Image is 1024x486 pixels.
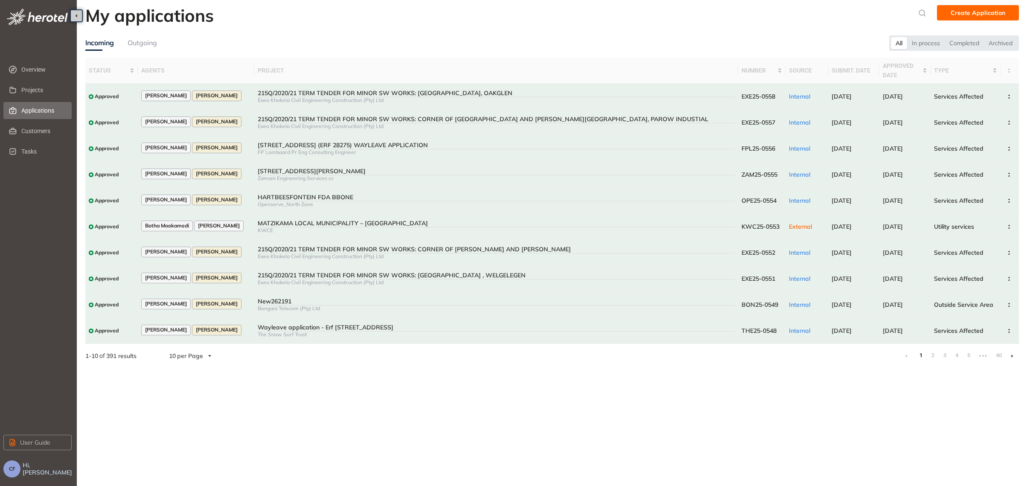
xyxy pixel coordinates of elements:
div: All [891,37,907,49]
li: 5 [964,349,973,363]
div: KWCE [258,227,734,233]
li: 40 [993,349,1002,363]
span: FPL25-0556 [742,145,775,152]
th: approved date [879,58,931,84]
span: [DATE] [832,145,852,152]
span: [PERSON_NAME] [198,223,240,229]
span: Services Affected [934,327,983,335]
span: [DATE] [832,197,852,204]
div: [STREET_ADDRESS] (ERF 28275) WAYLEAVE APPLICATION [258,142,734,149]
span: Services Affected [934,249,983,256]
th: number [738,58,785,84]
span: Services Affected [934,119,983,126]
div: 215Q/2020/21 TERM TENDER FOR MINOR SW WORKS: [GEOGRAPHIC_DATA], OAKGLEN [258,90,734,97]
span: [PERSON_NAME] [145,119,187,125]
div: Incoming [85,38,114,48]
li: Next 5 Pages [976,349,990,363]
span: EXE25-0557 [742,119,775,126]
span: [DATE] [883,119,903,126]
span: status [89,66,128,75]
li: 1 [916,349,925,363]
li: 3 [940,349,949,363]
span: Utility services [934,223,974,230]
span: [DATE] [883,197,903,204]
span: Approved [95,224,119,230]
h2: My applications [85,5,214,26]
div: Bongani Telecom (Pty) Ltd [258,306,734,311]
span: [PERSON_NAME] [145,93,187,99]
span: Botha Mookamedi [145,223,189,229]
a: 5 [964,349,973,362]
span: Internal [789,327,810,335]
div: MATZIKAMA LOCAL MUNICIPALITY – [GEOGRAPHIC_DATA] [258,220,734,227]
a: 2 [928,349,937,362]
div: Completed [945,37,984,49]
span: ••• [976,349,990,363]
span: [PERSON_NAME] [145,171,187,177]
span: KWC25-0553 [742,223,780,230]
span: Services Affected [934,275,983,282]
span: [PERSON_NAME] [196,197,238,203]
span: Internal [789,119,810,126]
div: Wayleave application - Erf [STREET_ADDRESS] [258,324,734,331]
span: Internal [789,249,810,256]
a: 1 [916,349,925,362]
span: type [934,66,991,75]
span: [DATE] [832,275,852,282]
th: project [254,58,738,84]
span: Internal [789,93,810,100]
button: User Guide [3,435,72,450]
img: logo [7,9,68,25]
span: [DATE] [883,275,903,282]
span: Approved [95,328,119,334]
span: [DATE] [832,327,852,335]
span: OPE25-0554 [742,197,777,204]
span: [DATE] [883,93,903,100]
button: CF [3,460,20,477]
span: [PERSON_NAME] [145,145,187,151]
div: [STREET_ADDRESS][PERSON_NAME] [258,168,734,175]
span: [DATE] [832,119,852,126]
span: Approved [95,172,119,178]
a: 3 [940,349,949,362]
li: 2 [928,349,937,363]
span: Create Application [951,8,1005,17]
span: [PERSON_NAME] [196,327,238,333]
span: BON25-0549 [742,301,778,308]
span: Internal [789,145,810,152]
span: External [789,223,812,230]
span: EXE25-0551 [742,275,775,282]
span: Overview [21,61,65,78]
div: Exeo Khokela Civil Engineering Construction (Pty) Ltd [258,123,734,129]
span: [PERSON_NAME] [196,171,238,177]
span: [PERSON_NAME] [196,145,238,151]
div: Exeo Khokela Civil Engineering Construction (Pty) Ltd [258,97,734,103]
span: [PERSON_NAME] [196,301,238,307]
div: In process [907,37,945,49]
span: Approved [95,146,119,151]
span: [PERSON_NAME] [145,275,187,281]
span: Internal [789,301,810,308]
span: [DATE] [883,223,903,230]
div: Zamani Engineering Services cc [258,175,734,181]
span: [PERSON_NAME] [196,249,238,255]
span: [DATE] [883,327,903,335]
span: 391 results [106,352,137,360]
a: 4 [952,349,961,362]
span: [DATE] [832,171,852,178]
span: [DATE] [832,301,852,308]
span: Tasks [21,143,65,160]
strong: 1 - 10 [85,352,98,360]
span: [DATE] [832,249,852,256]
th: source [785,58,828,84]
span: Projects [21,81,65,99]
span: [DATE] [883,145,903,152]
span: [DATE] [883,249,903,256]
div: Openserve_North Zone [258,201,734,207]
div: 215Q/2020/21 TERM TENDER FOR MINOR SW WORKS: [GEOGRAPHIC_DATA] , WELGELEGEN [258,272,734,279]
li: Next Page [1005,349,1019,363]
span: Approved [95,93,119,99]
span: Internal [789,275,810,282]
button: Create Application [937,5,1019,20]
span: Services Affected [934,145,983,152]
